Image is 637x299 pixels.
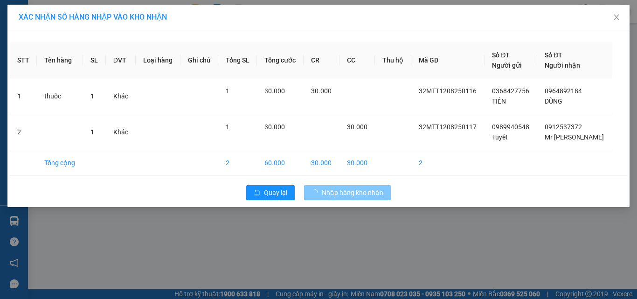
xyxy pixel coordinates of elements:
th: Tổng SL [218,42,257,78]
span: 0989940548 [492,123,529,131]
th: Thu hộ [375,42,411,78]
td: 1 [10,78,37,114]
button: Nhập hàng kho nhận [304,185,391,200]
span: 0368427756 [492,87,529,95]
th: Tổng cước [257,42,304,78]
td: 30.000 [339,150,375,176]
th: ĐVT [106,42,136,78]
span: Số ĐT [492,51,510,59]
span: 30.000 [264,87,285,95]
span: DŨNG [545,97,562,105]
span: TIẾN [492,97,506,105]
span: close [613,14,620,21]
th: Mã GD [411,42,485,78]
th: Tên hàng [37,42,83,78]
td: 2 [411,150,485,176]
td: Khác [106,78,136,114]
span: 1 [90,128,94,136]
td: 60.000 [257,150,304,176]
td: 2 [218,150,257,176]
th: CC [339,42,375,78]
span: rollback [254,189,260,197]
span: Số ĐT [545,51,562,59]
span: Mr [PERSON_NAME] [545,133,604,141]
span: 0912537372 [545,123,582,131]
td: thuốc [37,78,83,114]
td: Tổng cộng [37,150,83,176]
th: SL [83,42,105,78]
th: STT [10,42,37,78]
td: 2 [10,114,37,150]
span: 30.000 [311,87,332,95]
span: 32MTT1208250117 [419,123,477,131]
span: loading [312,189,322,196]
td: 30.000 [304,150,339,176]
button: Close [603,5,630,31]
th: CR [304,42,339,78]
span: 1 [226,87,229,95]
span: Người nhận [545,62,580,69]
button: rollbackQuay lại [246,185,295,200]
span: Tuyết [492,133,508,141]
span: 32MTT1208250116 [419,87,477,95]
th: Ghi chú [180,42,218,78]
span: Người gửi [492,62,522,69]
span: XÁC NHẬN SỐ HÀNG NHẬP VÀO KHO NHẬN [19,13,167,21]
span: Nhập hàng kho nhận [322,188,383,198]
th: Loại hàng [136,42,180,78]
span: 1 [90,92,94,100]
span: Quay lại [264,188,287,198]
span: 30.000 [264,123,285,131]
span: 0964892184 [545,87,582,95]
span: 30.000 [347,123,367,131]
td: Khác [106,114,136,150]
span: 1 [226,123,229,131]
